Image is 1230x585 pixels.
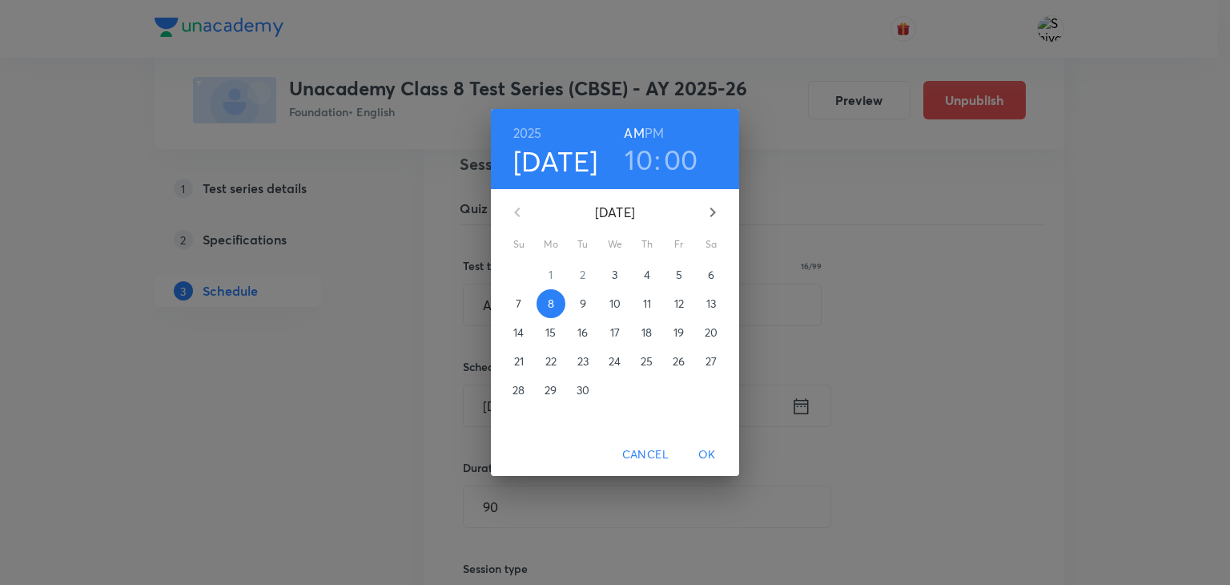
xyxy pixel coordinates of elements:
p: 9 [580,296,586,312]
button: 26 [665,347,693,376]
span: Su [504,236,533,252]
button: 27 [697,347,726,376]
p: 5 [676,267,682,283]
p: 16 [577,325,588,341]
button: 7 [504,289,533,318]
p: 12 [674,296,684,312]
button: 22 [537,347,565,376]
button: 18 [633,318,661,347]
p: 6 [708,267,714,283]
button: 3 [601,260,629,289]
p: 27 [705,353,717,369]
button: 17 [601,318,629,347]
span: Fr [665,236,693,252]
p: 21 [514,353,524,369]
button: 00 [664,143,698,176]
p: 7 [516,296,521,312]
p: 22 [545,353,557,369]
button: 10 [601,289,629,318]
button: OK [681,440,733,470]
span: Mo [537,236,565,252]
p: 15 [545,325,556,341]
button: 19 [665,318,693,347]
button: Cancel [616,440,675,470]
span: OK [688,445,726,465]
p: 19 [673,325,684,341]
p: 24 [609,353,621,369]
button: 8 [537,289,565,318]
button: 24 [601,347,629,376]
button: 15 [537,318,565,347]
p: 26 [673,353,685,369]
span: Cancel [622,445,669,465]
span: We [601,236,629,252]
p: 11 [643,296,651,312]
button: 16 [569,318,597,347]
button: AM [624,122,644,144]
button: 12 [665,289,693,318]
button: 13 [697,289,726,318]
button: PM [645,122,664,144]
button: 10 [625,143,653,176]
p: 29 [545,382,557,398]
span: Tu [569,236,597,252]
button: 2025 [513,122,542,144]
p: 13 [706,296,716,312]
p: 30 [577,382,589,398]
p: [DATE] [537,203,693,222]
button: 29 [537,376,565,405]
p: 8 [548,296,554,312]
p: 17 [610,325,620,341]
p: 28 [512,382,525,398]
button: [DATE] [513,144,598,178]
button: 14 [504,318,533,347]
p: 23 [577,353,589,369]
p: 14 [513,325,524,341]
button: 28 [504,376,533,405]
button: 6 [697,260,726,289]
button: 4 [633,260,661,289]
button: 9 [569,289,597,318]
span: Sa [697,236,726,252]
p: 18 [641,325,652,341]
button: 30 [569,376,597,405]
button: 25 [633,347,661,376]
p: 3 [612,267,617,283]
span: Th [633,236,661,252]
p: 25 [641,353,653,369]
button: 5 [665,260,693,289]
button: 23 [569,347,597,376]
p: 20 [705,325,717,341]
button: 20 [697,318,726,347]
button: 11 [633,289,661,318]
p: 10 [609,296,621,312]
p: 4 [644,267,650,283]
h3: : [654,143,661,176]
button: 21 [504,347,533,376]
